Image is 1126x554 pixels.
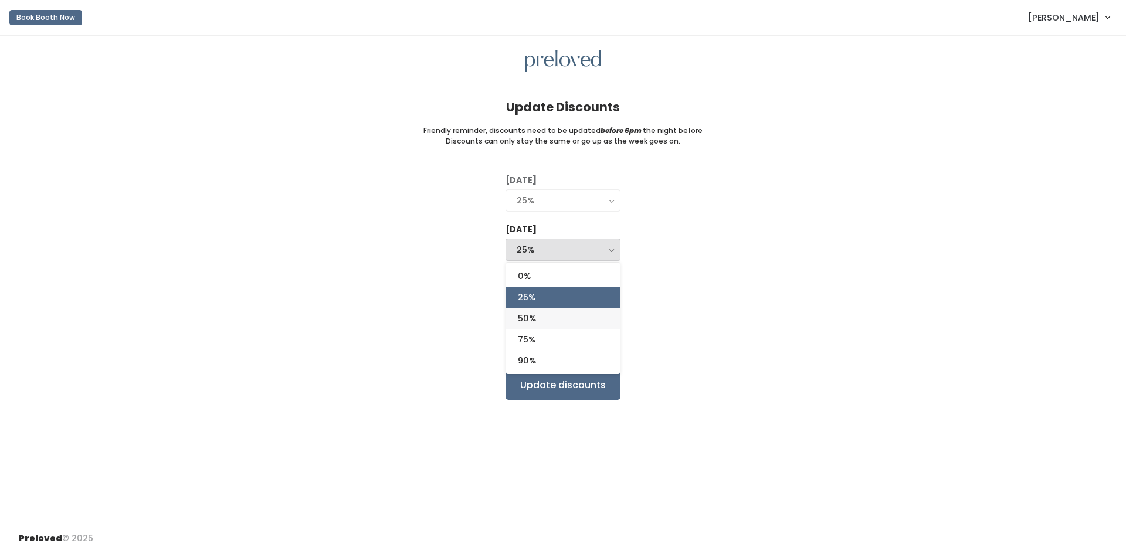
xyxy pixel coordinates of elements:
[506,174,537,186] label: [DATE]
[1028,11,1100,24] span: [PERSON_NAME]
[506,189,620,212] button: 25%
[518,270,531,283] span: 0%
[506,239,620,261] button: 25%
[506,371,620,400] input: Update discounts
[9,10,82,25] button: Book Booth Now
[525,50,601,73] img: preloved logo
[518,312,536,325] span: 50%
[19,532,62,544] span: Preloved
[423,125,703,136] small: Friendly reminder, discounts need to be updated the night before
[1016,5,1121,30] a: [PERSON_NAME]
[446,136,680,147] small: Discounts can only stay the same or go up as the week goes on.
[518,333,535,346] span: 75%
[506,100,620,114] h4: Update Discounts
[517,194,609,207] div: 25%
[517,243,609,256] div: 25%
[9,5,82,30] a: Book Booth Now
[19,523,93,545] div: © 2025
[518,291,535,304] span: 25%
[506,223,537,236] label: [DATE]
[518,354,536,367] span: 90%
[601,125,642,135] i: before 6pm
